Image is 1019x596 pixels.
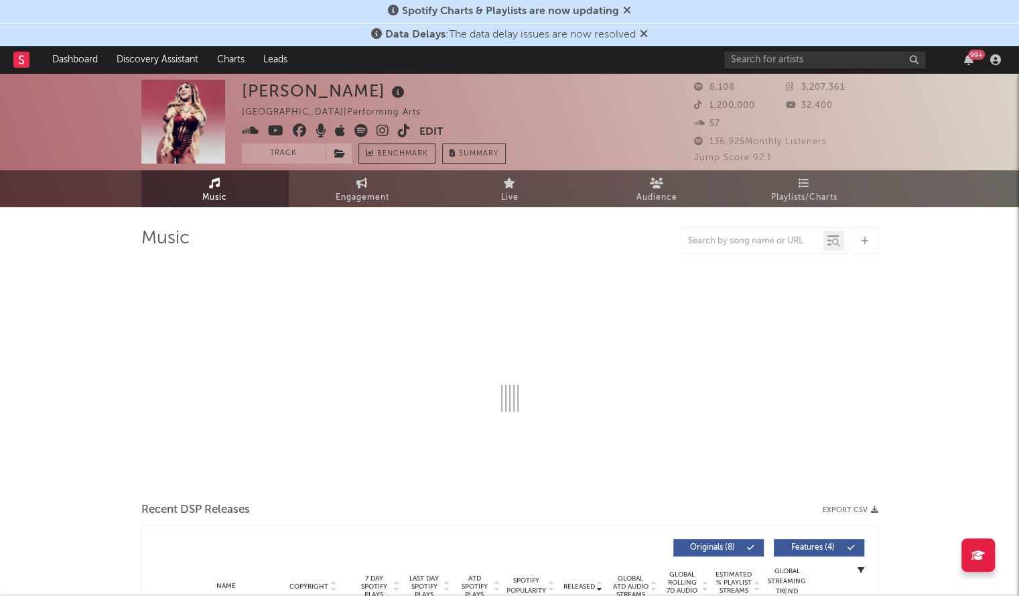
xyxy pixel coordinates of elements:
button: 99+ [964,54,973,65]
a: Dashboard [43,46,107,73]
span: Benchmark [377,146,428,162]
span: Jump Score: 92.1 [694,154,772,162]
button: Edit [419,124,444,141]
span: Features ( 4 ) [783,544,844,552]
span: Originals ( 8 ) [682,544,744,552]
span: 1,200,000 [694,101,755,110]
div: [GEOGRAPHIC_DATA] | Performing Arts [242,105,436,121]
a: Benchmark [358,143,435,164]
span: Copyright [289,583,328,591]
span: Dismiss [623,6,631,17]
span: Engagement [336,190,389,206]
a: Leads [254,46,297,73]
span: Recent DSP Releases [141,502,250,518]
span: Spotify Popularity [506,576,546,596]
span: Spotify Charts & Playlists are now updating [402,6,619,17]
input: Search for artists [724,52,925,68]
a: Audience [584,170,731,207]
span: Dismiss [640,29,648,40]
div: Name [182,581,270,591]
span: 8,108 [694,83,735,92]
span: : The data delay issues are now resolved [385,29,636,40]
span: Playlists/Charts [771,190,837,206]
a: Charts [208,46,254,73]
span: Released [563,583,595,591]
input: Search by song name or URL [681,236,823,247]
button: Export CSV [823,506,878,514]
span: Music [202,190,227,206]
button: Originals(8) [673,539,764,556]
div: [PERSON_NAME] [242,80,408,102]
span: Live [501,190,519,206]
button: Summary [442,143,506,164]
a: Playlists/Charts [731,170,878,207]
span: 136,925 Monthly Listeners [694,137,827,146]
button: Features(4) [774,539,864,556]
span: 32,400 [786,101,833,110]
span: 57 [694,119,720,128]
a: Engagement [289,170,436,207]
span: Data Delays [385,29,446,40]
div: 99 + [968,50,985,60]
button: Track [242,143,326,164]
span: Summary [459,150,498,158]
a: Discovery Assistant [107,46,208,73]
a: Music [141,170,289,207]
a: Live [436,170,584,207]
span: Audience [636,190,677,206]
span: 3,207,361 [786,83,845,92]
